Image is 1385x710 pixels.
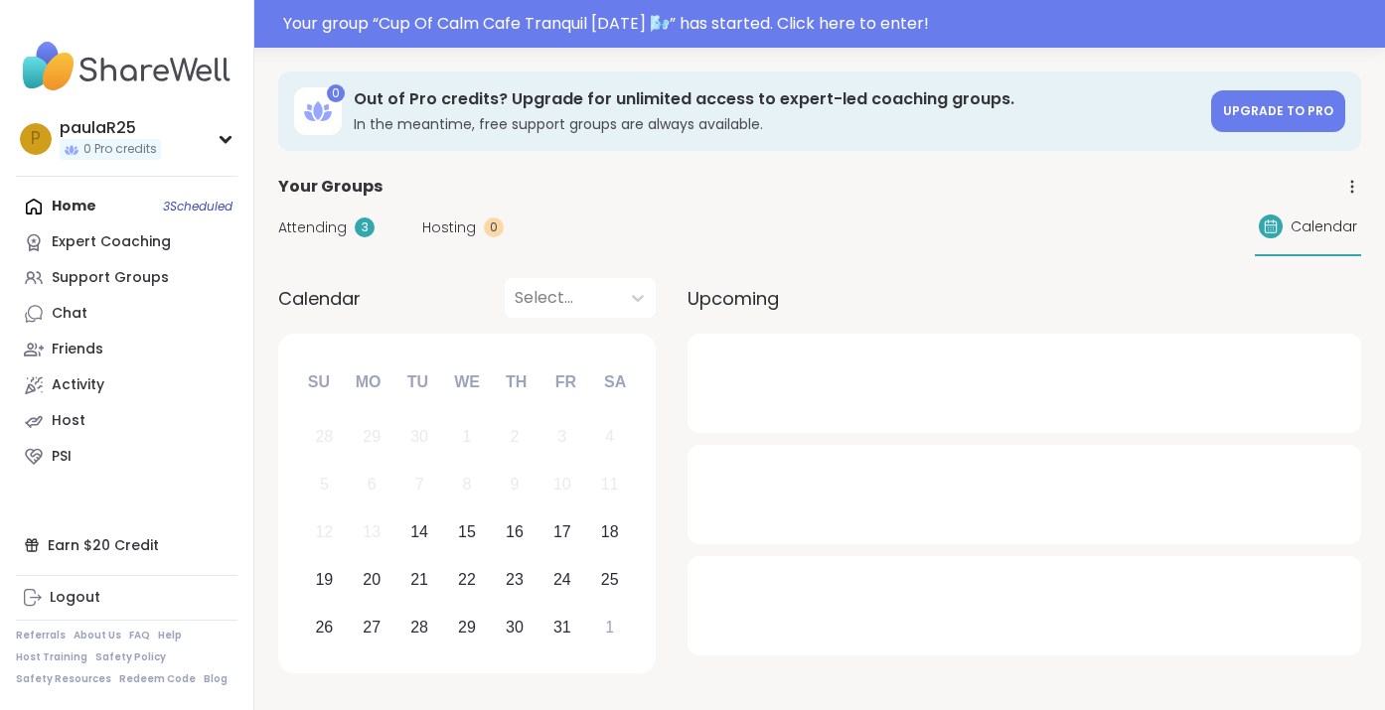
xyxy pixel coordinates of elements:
div: paulaR25 [60,117,161,139]
a: PSI [16,439,237,475]
h3: Out of Pro credits? Upgrade for unlimited access to expert-led coaching groups. [354,88,1199,110]
div: Host [52,411,85,431]
div: 27 [363,614,381,640]
div: Expert Coaching [52,232,171,252]
div: 5 [320,471,329,497]
div: Chat [52,304,87,324]
a: Activity [16,367,237,403]
span: Hosting [422,217,476,238]
div: Choose Sunday, October 19th, 2025 [303,558,346,601]
a: FAQ [129,629,150,642]
a: Safety Policy [95,650,166,664]
div: 0 [484,217,504,237]
span: Attending [278,217,347,238]
div: 20 [363,566,381,593]
div: 18 [601,518,619,545]
div: Choose Saturday, October 18th, 2025 [588,511,631,554]
div: We [445,360,489,404]
div: 19 [315,566,333,593]
span: Calendar [1291,216,1357,237]
div: Activity [52,375,104,395]
div: 26 [315,614,333,640]
div: 30 [506,614,524,640]
span: Upcoming [688,285,779,312]
div: Choose Saturday, October 25th, 2025 [588,558,631,601]
span: Your Groups [278,175,383,199]
div: 16 [506,518,524,545]
div: Not available Friday, October 3rd, 2025 [540,416,583,459]
div: Su [297,360,341,404]
div: Choose Thursday, October 23rd, 2025 [494,558,537,601]
div: Not available Thursday, October 9th, 2025 [494,464,537,506]
a: Host Training [16,650,87,664]
div: Earn $20 Credit [16,527,237,563]
a: Support Groups [16,260,237,296]
div: Choose Friday, October 17th, 2025 [540,511,583,554]
div: 31 [553,614,571,640]
div: Support Groups [52,268,169,288]
span: Calendar [278,285,361,312]
div: 29 [458,614,476,640]
a: Help [158,629,182,642]
div: Fr [543,360,587,404]
div: Not available Monday, October 6th, 2025 [351,464,393,506]
div: 29 [363,423,381,450]
a: Safety Resources [16,672,111,686]
a: Upgrade to Pro [1211,90,1345,132]
div: 3 [355,217,375,237]
div: 17 [553,518,571,545]
div: 28 [315,423,333,450]
div: Choose Friday, October 31st, 2025 [540,606,583,648]
div: Choose Monday, October 27th, 2025 [351,606,393,648]
div: 7 [415,471,424,497]
div: Not available Monday, September 29th, 2025 [351,416,393,459]
div: 21 [410,566,428,593]
div: Not available Thursday, October 2nd, 2025 [494,416,537,459]
a: Redeem Code [119,672,196,686]
div: Friends [52,340,103,359]
div: 12 [315,518,333,545]
div: Not available Tuesday, September 30th, 2025 [398,416,441,459]
div: 28 [410,614,428,640]
div: Not available Saturday, October 11th, 2025 [588,464,631,506]
div: 1 [463,423,472,450]
div: Not available Sunday, October 5th, 2025 [303,464,346,506]
a: About Us [74,629,121,642]
div: 11 [601,471,619,497]
span: 0 Pro credits [83,141,157,158]
div: Choose Monday, October 20th, 2025 [351,558,393,601]
div: Choose Saturday, November 1st, 2025 [588,606,631,648]
div: Choose Wednesday, October 29th, 2025 [446,606,489,648]
a: Blog [204,672,228,686]
div: 9 [510,471,519,497]
div: Choose Sunday, October 26th, 2025 [303,606,346,648]
div: 30 [410,423,428,450]
div: Sa [593,360,637,404]
div: 1 [605,614,614,640]
div: 24 [553,566,571,593]
span: Upgrade to Pro [1223,102,1333,119]
div: PSI [52,447,72,467]
a: Referrals [16,629,66,642]
div: Your group “ Cup Of Calm Cafe Tranquil [DATE] 🌬️ ” has started. Click here to enter! [283,12,1373,36]
div: Mo [346,360,389,404]
div: 25 [601,566,619,593]
div: Choose Wednesday, October 22nd, 2025 [446,558,489,601]
div: 0 [327,84,345,102]
div: Not available Saturday, October 4th, 2025 [588,416,631,459]
a: Host [16,403,237,439]
span: p [31,126,41,152]
div: Not available Wednesday, October 8th, 2025 [446,464,489,506]
div: 8 [463,471,472,497]
div: month 2025-10 [300,413,633,650]
div: 3 [557,423,566,450]
div: Choose Friday, October 24th, 2025 [540,558,583,601]
div: 2 [510,423,519,450]
div: Choose Tuesday, October 28th, 2025 [398,606,441,648]
div: Not available Sunday, September 28th, 2025 [303,416,346,459]
div: Choose Tuesday, October 21st, 2025 [398,558,441,601]
div: 6 [368,471,377,497]
div: 23 [506,566,524,593]
div: 10 [553,471,571,497]
a: Chat [16,296,237,332]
